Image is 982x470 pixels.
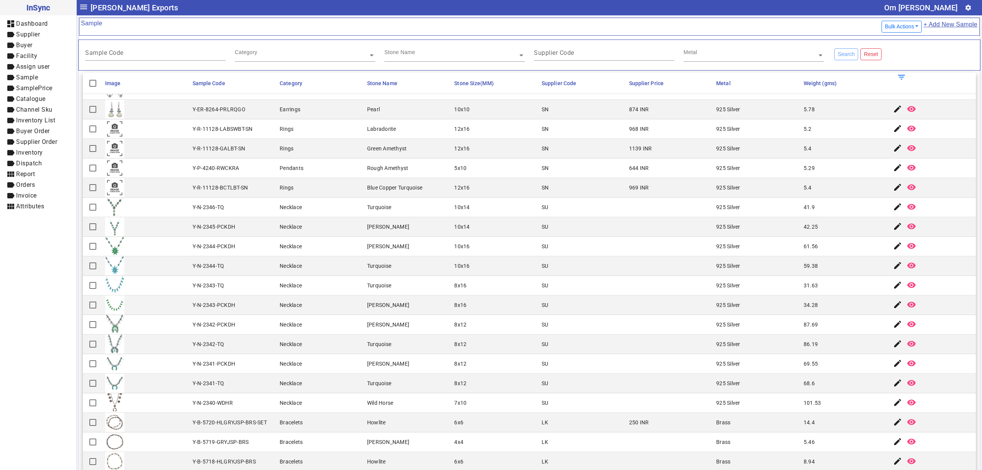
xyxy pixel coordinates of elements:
a: + Add New Sample [923,20,978,34]
mat-icon: edit [893,104,902,114]
mat-icon: label [6,41,15,50]
mat-icon: remove_red_eye [907,124,916,133]
img: 5ec5f69e-0592-4792-8574-1bf2d9f53126 [105,374,124,393]
div: 925 Silver [716,321,740,328]
div: Y-R-11128-LABSWBT-SN [193,125,253,133]
div: SU [542,360,549,368]
span: Buyer Order [16,127,50,135]
mat-icon: edit [893,280,902,290]
div: 59.38 [804,262,818,270]
span: Orders [16,181,35,188]
mat-icon: label [6,191,15,200]
div: 644 INR [629,164,649,172]
mat-icon: edit [893,261,902,270]
div: Necklace [280,282,302,289]
div: Y-B-5720-HLGRYJSP-BRS-SET [193,419,267,426]
img: comingsoon.png [105,178,124,197]
div: Y-P-4240-RWCKRA [193,164,239,172]
mat-icon: remove_red_eye [907,104,916,114]
span: Sample Code [193,80,225,86]
div: Metal [684,48,697,56]
div: Turquoise [367,379,391,387]
div: SN [542,145,549,152]
div: Pearl [367,106,380,113]
div: 10x14 [454,223,470,231]
mat-icon: edit [893,417,902,427]
div: 41.9 [804,203,815,211]
span: Weight (gms) [804,80,837,86]
div: Y-N-2340-WDHR [193,399,233,407]
mat-icon: label [6,148,15,157]
div: LK [542,458,549,465]
div: 6x6 [454,419,463,426]
div: SU [542,301,549,309]
div: 14.4 [804,419,815,426]
mat-icon: remove_red_eye [907,163,916,172]
img: comingsoon.png [105,119,124,139]
mat-icon: remove_red_eye [907,241,916,251]
span: Channel Sku [16,106,53,113]
div: Howlite [367,419,386,426]
div: Rings [280,125,293,133]
div: 925 Silver [716,145,740,152]
mat-icon: remove_red_eye [907,378,916,388]
div: 1139 INR [629,145,652,152]
div: Y-R-11128-BCTLBT-SN [193,184,248,191]
div: 12x16 [454,125,470,133]
div: 34.28 [804,301,818,309]
div: 8x16 [454,301,466,309]
img: comingsoon.png [105,158,124,178]
mat-icon: edit [893,124,902,133]
mat-icon: edit [893,359,902,368]
mat-icon: view_module [6,170,15,179]
div: 5x10 [454,164,466,172]
div: 8.94 [804,458,815,465]
div: Howlite [367,458,386,465]
div: Y-N-2341-TQ [193,379,224,387]
span: SamplePrice [16,84,53,92]
mat-icon: dashboard [6,19,15,28]
div: Rough Amethyst [367,164,409,172]
div: 925 Silver [716,282,740,289]
span: Supplier Order [16,138,57,145]
div: 12x16 [454,145,470,152]
div: Necklace [280,223,302,231]
span: Stone Name [367,80,397,86]
div: Y-N-2344-TQ [193,262,224,270]
div: Pendants [280,164,303,172]
img: 36df5c23-c239-4fd5-973b-639d091fe286 [105,198,124,217]
div: Brass [716,419,730,426]
img: 87017c72-c46a-498f-a13c-3a0bfe4ddf6c [105,256,124,275]
mat-card-header: Sample [79,18,980,36]
div: Turquoise [367,282,391,289]
div: 61.56 [804,242,818,250]
img: 210de55a-6af4-49fe-861d-18caef6475db [105,432,124,452]
img: fc650671-0767-4822-9a64-faea5dca9abc [105,100,124,119]
div: Y-N-2341-PCKDH [193,360,236,368]
img: 09d9a210-98e3-4a16-895b-f9517c9dc4a7 [105,276,124,295]
div: Brass [716,458,730,465]
mat-icon: remove_red_eye [907,143,916,153]
div: 925 Silver [716,125,740,133]
mat-icon: edit [893,339,902,348]
span: Supplier Price [629,80,664,86]
mat-label: Supplier Code [534,49,574,56]
div: 5.2 [804,125,812,133]
div: 69.55 [804,360,818,368]
div: Y-R-11128-GALBT-SN [193,145,245,152]
span: Report [16,170,35,178]
img: 5637985f-6718-4a6d-8afb-41b22432e8bf [105,295,124,315]
mat-icon: label [6,105,15,114]
span: Facility [16,52,37,59]
div: SU [542,321,549,328]
mat-icon: remove_red_eye [907,417,916,427]
img: d543b44a-e9b9-4c89-bea5-a7cf20fcbf7d [105,393,124,412]
mat-icon: menu [79,2,88,12]
span: Attributes [16,203,44,210]
div: 8x12 [454,379,466,387]
mat-icon: view_module [6,202,15,211]
div: 10x16 [454,242,470,250]
div: Y-N-2346-TQ [193,203,224,211]
div: 7x10 [454,399,466,407]
div: SU [542,242,549,250]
